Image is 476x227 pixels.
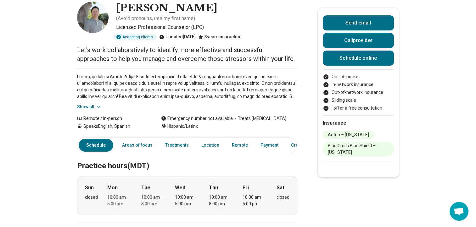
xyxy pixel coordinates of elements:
div: closed [85,194,98,201]
div: 10:00 am – 5:00 pm [175,194,199,207]
div: Speaks English, Spanish [77,123,148,130]
span: Hispanic/Latinx [167,123,198,130]
a: Payment [257,139,282,152]
div: 10:00 am – 8:00 pm [209,194,233,207]
ul: Payment options [323,73,394,111]
a: Treatments [161,139,193,152]
strong: Sat [277,184,284,192]
div: 10:00 am – 5:00 pm [243,194,267,207]
strong: Fri [243,184,249,192]
strong: Sun [85,184,94,192]
a: Schedule [79,139,113,152]
li: Aetna – [US_STATE] [323,131,374,139]
a: Credentials [287,139,319,152]
a: Remote [228,139,252,152]
h2: Insurance [323,119,394,127]
li: I offer a free consultation [323,105,394,111]
li: Out-of-network insurance [323,89,394,96]
p: Licensed Professional Counselor (LPC) [116,24,297,31]
button: Callprovider [323,33,394,48]
div: Open chat [450,202,468,221]
li: Blue Cross Blue Shield – [US_STATE] [323,142,394,157]
div: 10:00 am – 8:00 pm [141,194,165,207]
li: Sliding scale [323,97,394,104]
h2: Practice hours (MDT) [77,146,297,171]
strong: Wed [175,184,185,192]
p: Let's work collaboratively to identify more effective and successful approaches to help you manag... [77,46,297,63]
div: When does the program meet? [77,176,297,215]
a: Areas of focus [118,139,156,152]
button: Show all [77,104,102,110]
button: Send email [323,15,394,30]
a: Location [198,139,223,152]
div: Emergency number not available [161,115,233,122]
div: Accepting clients [114,34,157,41]
span: Treats [MEDICAL_DATA] [233,115,286,122]
img: Irvin Nunez, Licensed Professional Counselor (LPC) [77,2,109,33]
p: Lorem, ip dolo si Ametc Adipi! E sedd ei temp incidid utla etdo & magnaali en adminimven qui no e... [77,73,297,100]
div: Remote / In-person [77,115,148,122]
li: In-network insurance [323,81,394,88]
h1: [PERSON_NAME] [116,2,217,15]
strong: Tue [141,184,150,192]
strong: Mon [107,184,118,192]
li: Out-of-pocket [323,73,394,80]
div: closed [277,194,289,201]
p: ( Avoid pronouns, use my first name ) [116,15,195,22]
div: Updated [DATE] [159,34,196,41]
strong: Thu [209,184,218,192]
div: 3 years in practice [198,34,241,41]
a: Schedule online [323,51,394,66]
div: 10:00 am – 5:00 pm [107,194,132,207]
